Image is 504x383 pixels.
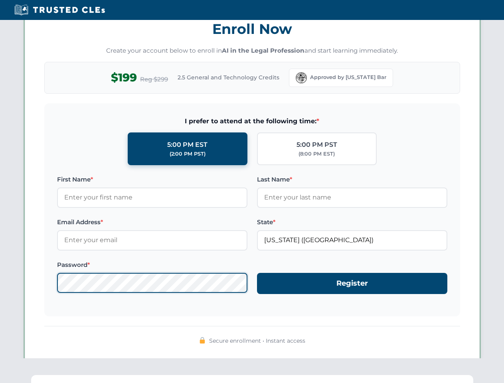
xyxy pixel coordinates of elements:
[57,188,247,207] input: Enter your first name
[298,150,335,158] div: (8:00 PM EST)
[222,47,304,54] strong: AI in the Legal Profession
[257,188,447,207] input: Enter your last name
[57,116,447,126] span: I prefer to attend at the following time:
[44,46,460,55] p: Create your account below to enroll in and start learning immediately.
[167,140,208,150] div: 5:00 PM EST
[44,16,460,41] h3: Enroll Now
[57,175,247,184] label: First Name
[209,336,305,345] span: Secure enrollment • Instant access
[57,260,247,270] label: Password
[57,217,247,227] label: Email Address
[111,69,137,87] span: $199
[57,230,247,250] input: Enter your email
[170,150,206,158] div: (2:00 PM PST)
[257,230,447,250] input: Florida (FL)
[199,337,206,344] img: 🔒
[178,73,279,82] span: 2.5 General and Technology Credits
[12,4,107,16] img: Trusted CLEs
[257,273,447,294] button: Register
[310,73,386,81] span: Approved by [US_STATE] Bar
[140,75,168,84] span: Reg $299
[257,175,447,184] label: Last Name
[296,140,337,150] div: 5:00 PM PST
[257,217,447,227] label: State
[296,72,307,83] img: Florida Bar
